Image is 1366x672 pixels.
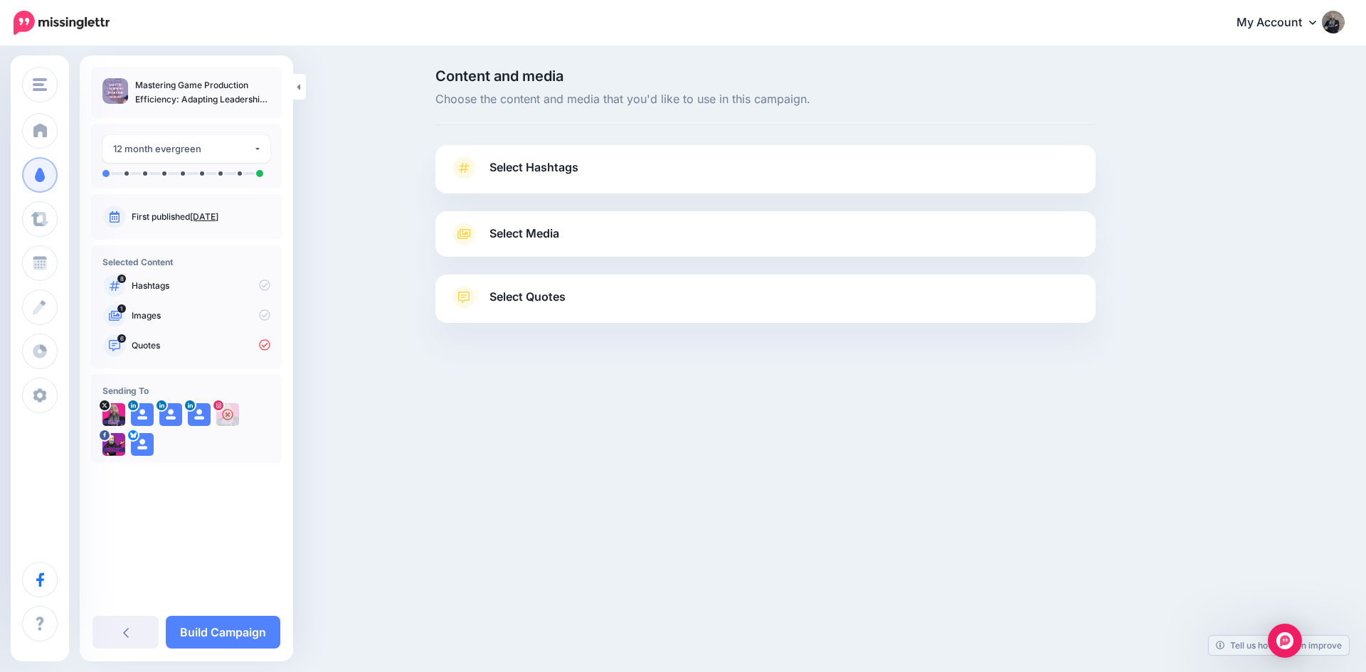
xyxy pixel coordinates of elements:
[216,403,239,426] img: 156552237_769209950645528_8097715874269744075_n-bsa99459.jpg
[435,69,1096,83] span: Content and media
[450,223,1081,245] a: Select Media
[1222,6,1345,41] a: My Account
[159,403,182,426] img: user_default_image.png
[489,224,559,243] span: Select Media
[117,304,126,313] span: 1
[113,141,253,157] div: 12 month evergreen
[102,385,270,396] h4: Sending To
[450,286,1081,323] a: Select Quotes
[135,78,270,107] p: Mastering Game Production Efficiency: Adapting Leadership Styles for Success
[102,78,128,104] img: 9b84fa5f4e019b4eb9666566e0f32b83_thumb.jpg
[132,309,270,322] p: Images
[131,403,154,426] img: user_default_image.png
[102,403,125,426] img: BHtdsphg-49020.jpg
[1268,624,1302,658] div: Open Intercom Messenger
[489,287,566,306] span: Select Quotes
[117,274,126,283] span: 8
[132,279,270,292] p: Hashtags
[132,339,270,352] p: Quotes
[188,403,211,426] img: user_default_image.png
[102,135,270,163] button: 12 month evergreen
[190,211,218,222] a: [DATE]
[102,433,125,456] img: picture-bsa85244.png
[131,433,154,456] img: user_default_image.png
[132,210,270,223] p: First published
[14,11,110,35] img: Missinglettr
[450,156,1081,193] a: Select Hashtags
[435,90,1096,109] span: Choose the content and media that you'd like to use in this campaign.
[33,78,47,91] img: menu.png
[1209,636,1349,655] a: Tell us how we can improve
[117,334,126,343] span: 6
[102,257,270,267] h4: Selected Content
[489,158,578,177] span: Select Hashtags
